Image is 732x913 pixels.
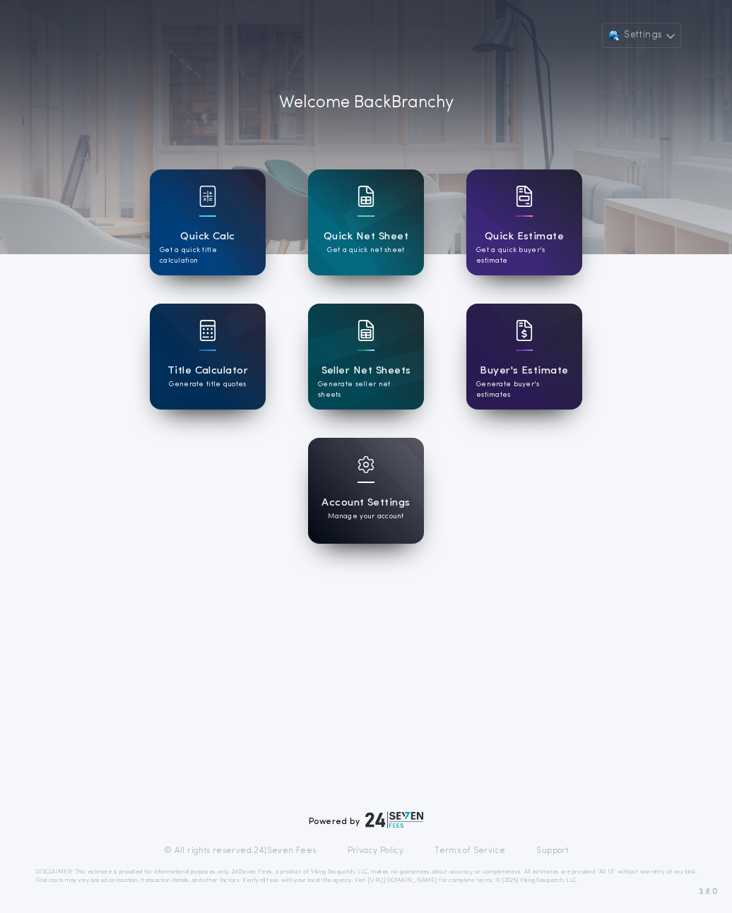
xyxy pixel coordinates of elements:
h1: Quick Net Sheet [324,229,408,245]
p: © All rights reserved. 24|Seven Fees [164,845,317,857]
h1: Quick Estimate [485,229,565,245]
img: card icon [199,186,216,207]
a: card iconAccount SettingsManage your account [308,438,424,544]
img: card icon [516,186,533,207]
h1: Seller Net Sheets [321,363,411,379]
div: Powered by [309,811,423,828]
p: Get a quick net sheet [327,245,404,256]
p: Generate seller net sheets [318,379,414,400]
h1: Quick Calc [180,229,235,245]
img: user avatar [607,28,621,42]
h1: Buyer's Estimate [480,363,568,379]
h1: Account Settings [321,495,410,511]
a: [URL][DOMAIN_NAME] [367,878,437,883]
p: Generate title quotes [169,379,246,390]
a: card iconQuick CalcGet a quick title calculation [150,169,266,275]
img: card icon [516,320,533,341]
a: Privacy Policy [348,845,404,857]
a: card iconQuick Net SheetGet a quick net sheet [308,169,424,275]
a: card iconBuyer's EstimateGenerate buyer's estimates [466,304,582,410]
p: Get a quick buyer's estimate [476,245,572,266]
a: card iconSeller Net SheetsGenerate seller net sheets [308,304,424,410]
button: Settings [602,23,681,48]
h1: Title Calculator [167,363,248,379]
img: card icon [199,320,216,341]
img: card icon [358,456,374,473]
img: card icon [358,186,374,207]
img: card icon [358,320,374,341]
p: Get a quick title calculation [160,245,256,266]
a: Terms of Service [435,845,505,857]
p: DISCLAIMER: This estimate is provided for informational purposes only. 24|Seven Fees, a product o... [35,868,697,885]
p: Generate buyer's estimates [476,379,572,400]
p: Manage your account [328,511,403,522]
a: card iconQuick EstimateGet a quick buyer's estimate [466,169,582,275]
p: Welcome Back Branchy [279,90,454,116]
span: 3.8.0 [699,885,718,898]
a: Support [536,845,568,857]
a: card iconTitle CalculatorGenerate title quotes [150,304,266,410]
img: logo [365,811,423,828]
